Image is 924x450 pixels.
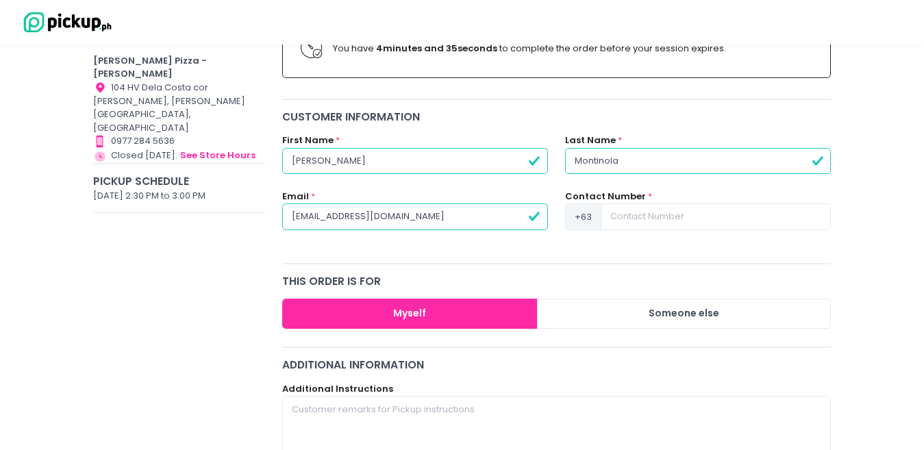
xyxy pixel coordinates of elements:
[282,357,832,373] div: Additional Information
[282,203,548,229] input: Email
[333,42,812,55] div: You have to complete the order before your session expires.
[565,134,616,147] label: Last Name
[565,148,831,174] input: Last Name
[537,299,831,329] button: Someone else
[282,382,393,396] label: Additional Instructions
[376,42,497,55] b: 4 minutes and 35 seconds
[282,299,538,329] button: Myself
[93,18,265,45] p: Crosta Pizzeria
[93,54,207,81] b: [PERSON_NAME] Pizza - [PERSON_NAME]
[282,299,832,329] div: Large button group
[282,190,309,203] label: Email
[282,109,832,125] div: Customer Information
[282,273,832,289] div: this order is for
[282,134,334,147] label: First Name
[282,148,548,174] input: First Name
[93,189,265,203] div: [DATE] 2:30 PM to 3:00 PM
[179,148,256,163] button: see store hours
[93,134,265,148] div: 0977 284 5636
[565,190,646,203] label: Contact Number
[93,148,265,163] div: Closed [DATE].
[93,81,265,135] div: 104 HV Dela Costa cor [PERSON_NAME], [PERSON_NAME][GEOGRAPHIC_DATA], [GEOGRAPHIC_DATA]
[565,203,601,229] span: +63
[601,203,831,229] input: Contact Number
[17,10,113,34] img: logo
[93,173,265,189] div: Pickup Schedule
